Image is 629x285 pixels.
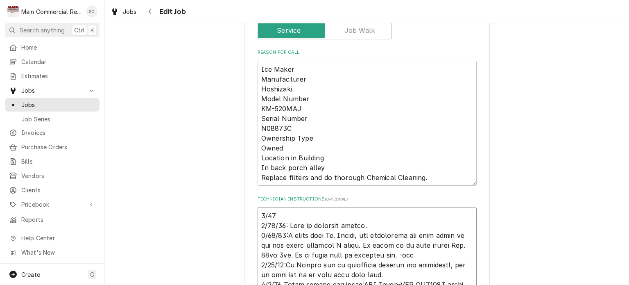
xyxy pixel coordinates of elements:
a: Bills [5,155,100,168]
a: Jobs [107,5,140,18]
span: ( optional ) [325,197,348,201]
a: Jobs [5,98,100,112]
a: Reports [5,213,100,226]
span: K [91,26,94,34]
a: Vendors [5,169,100,182]
span: Home [21,43,95,52]
a: Clients [5,183,100,197]
span: Jobs [21,100,95,109]
div: SC [86,6,97,17]
span: Job Series [21,115,95,123]
div: Sharon Campbell's Avatar [86,6,97,17]
span: Invoices [21,128,95,137]
span: Purchase Orders [21,143,95,151]
div: Main Commercial Refrigeration Service's Avatar [7,6,19,17]
span: Clients [21,186,95,194]
button: Search anythingCtrlK [5,23,100,37]
a: Job Series [5,112,100,126]
span: Calendar [21,57,95,66]
span: C [90,270,94,279]
textarea: Ice Maker Manufacturer Hoshizaki Model Number KM-520MAJ Serial Number N08873C Ownership Type Owne... [258,61,477,186]
span: Help Center [21,234,95,242]
a: Go to Jobs [5,84,100,97]
div: Main Commercial Refrigeration Service [21,7,81,16]
a: Home [5,41,100,54]
a: Purchase Orders [5,140,100,154]
span: Bills [21,157,95,166]
a: Go to Pricebook [5,198,100,211]
span: Pricebook [21,200,83,209]
label: Reason For Call [258,49,477,56]
a: Go to What's New [5,246,100,259]
span: Edit Job [157,6,186,17]
div: Reason For Call [258,49,477,186]
span: Vendors [21,171,95,180]
span: Ctrl [74,26,85,34]
span: Jobs [21,86,83,95]
a: Estimates [5,69,100,83]
a: Go to Help Center [5,231,100,245]
span: Estimates [21,72,95,80]
label: Technician Instructions [258,196,477,203]
a: Calendar [5,55,100,68]
span: Reports [21,215,95,224]
div: M [7,6,19,17]
span: Search anything [20,26,65,34]
button: Navigate back [144,5,157,18]
a: Invoices [5,126,100,139]
div: Job Type [258,10,477,39]
span: Create [21,271,40,278]
span: What's New [21,248,95,257]
span: Jobs [123,7,137,16]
